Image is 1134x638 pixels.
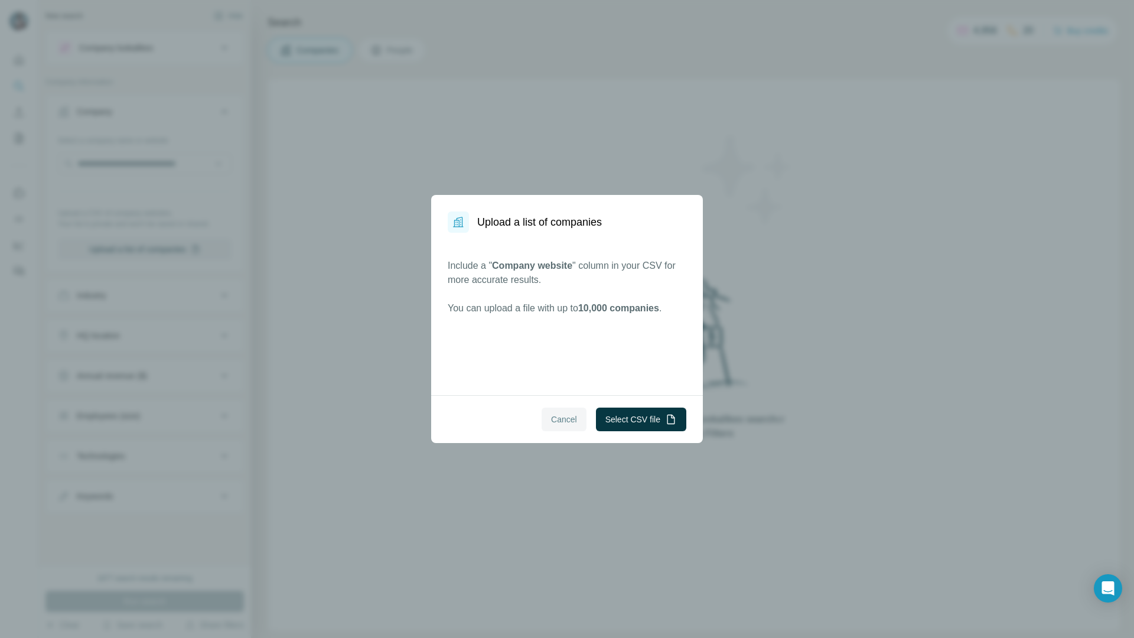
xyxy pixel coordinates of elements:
[551,414,577,425] span: Cancel
[448,301,686,315] p: You can upload a file with up to .
[477,214,602,230] h1: Upload a list of companies
[448,259,686,287] p: Include a " " column in your CSV for more accurate results.
[578,303,659,313] span: 10,000 companies
[596,408,686,431] button: Select CSV file
[1094,574,1122,603] div: Open Intercom Messenger
[542,408,586,431] button: Cancel
[492,261,572,271] span: Company website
